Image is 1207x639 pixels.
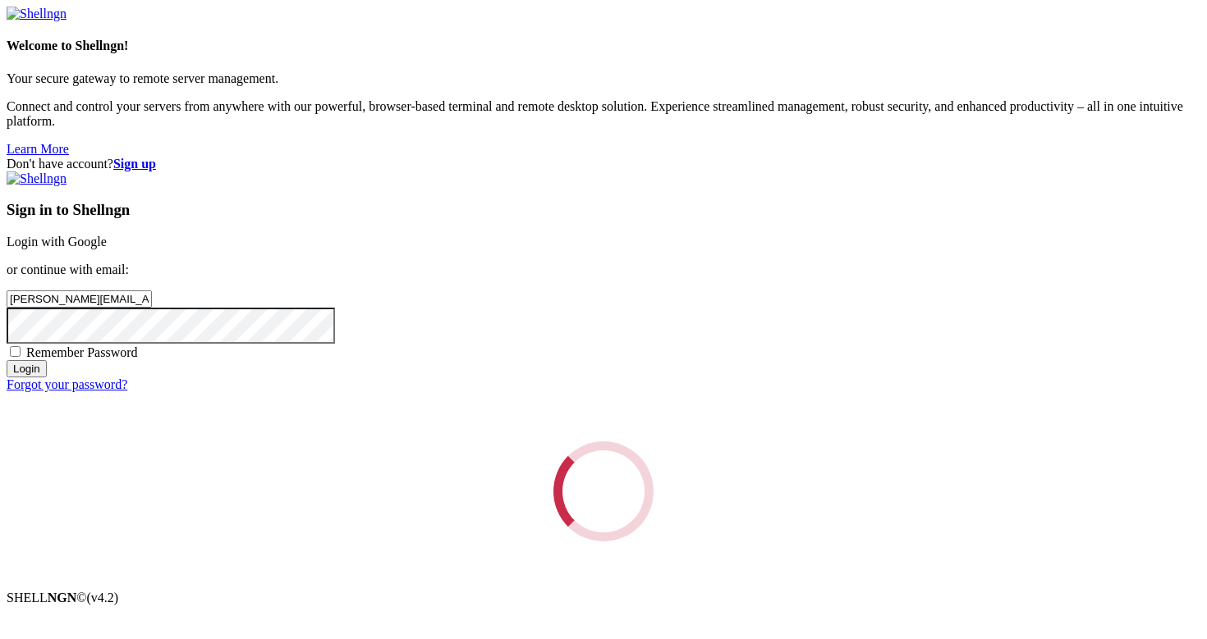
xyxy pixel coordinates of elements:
a: Learn More [7,142,69,156]
img: Shellngn [7,7,67,21]
input: Email address [7,290,152,308]
input: Remember Password [10,346,21,357]
a: Login with Google [7,235,107,249]
span: SHELL © [7,591,118,605]
p: Your secure gateway to remote server management. [7,71,1200,86]
b: NGN [48,591,77,605]
h4: Welcome to Shellngn! [7,39,1200,53]
span: 4.2.0 [87,591,119,605]
div: Don't have account? [7,157,1200,171]
input: Login [7,360,47,377]
img: Shellngn [7,171,67,186]
a: Forgot your password? [7,377,127,391]
span: Remember Password [26,345,138,359]
h3: Sign in to Shellngn [7,201,1200,219]
div: Loading... [553,441,654,541]
a: Sign up [113,157,156,171]
p: or continue with email: [7,262,1200,277]
p: Connect and control your servers from anywhere with our powerful, browser-based terminal and remo... [7,99,1200,129]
